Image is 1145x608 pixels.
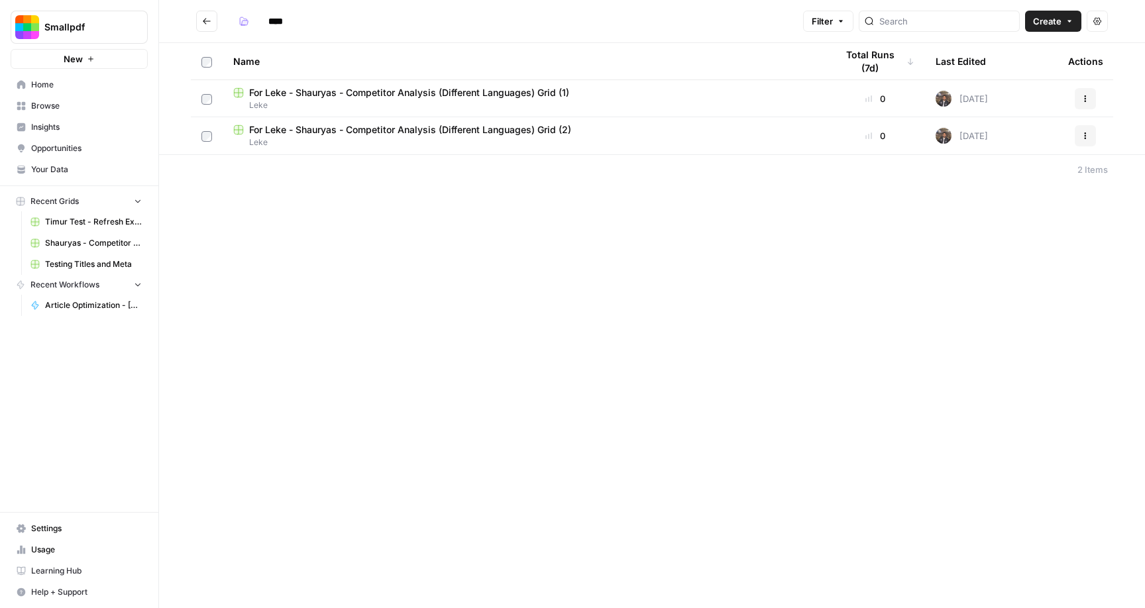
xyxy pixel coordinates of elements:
[936,91,952,107] img: yxnc04dkqktdkzli2cw8vvjrdmdz
[31,523,142,534] span: Settings
[812,15,833,28] span: Filter
[1077,163,1108,176] div: 2 Items
[836,43,914,79] div: Total Runs (7d)
[249,86,569,99] span: For Leke - Shauryas - Competitor Analysis (Different Languages) Grid (1)
[30,279,99,291] span: Recent Workflows
[31,586,142,598] span: Help + Support
[25,254,148,275] a: Testing Titles and Meta
[31,79,142,91] span: Home
[11,117,148,138] a: Insights
[45,258,142,270] span: Testing Titles and Meta
[45,299,142,311] span: Article Optimization - [PERSON_NAME]
[879,15,1014,28] input: Search
[1025,11,1081,32] button: Create
[936,43,986,79] div: Last Edited
[233,123,815,148] a: For Leke - Shauryas - Competitor Analysis (Different Languages) Grid (2)Leke
[31,142,142,154] span: Opportunities
[196,11,217,32] button: Go back
[836,92,914,105] div: 0
[45,216,142,228] span: Timur Test - Refresh Existing Content
[936,91,988,107] div: [DATE]
[11,518,148,539] a: Settings
[25,295,148,316] a: Article Optimization - [PERSON_NAME]
[11,582,148,603] button: Help + Support
[1068,43,1103,79] div: Actions
[233,136,815,148] span: Leke
[11,49,148,69] button: New
[11,560,148,582] a: Learning Hub
[31,100,142,112] span: Browse
[11,275,148,295] button: Recent Workflows
[31,565,142,577] span: Learning Hub
[31,544,142,556] span: Usage
[25,211,148,232] a: Timur Test - Refresh Existing Content
[233,43,815,79] div: Name
[25,232,148,254] a: Shauryas - Competitor Analysis (Different Languages) Grid
[936,128,952,144] img: yxnc04dkqktdkzli2cw8vvjrdmdz
[31,164,142,176] span: Your Data
[15,15,39,39] img: Smallpdf Logo
[44,21,125,34] span: Smallpdf
[11,95,148,117] a: Browse
[30,195,79,207] span: Recent Grids
[1033,15,1062,28] span: Create
[233,86,815,111] a: For Leke - Shauryas - Competitor Analysis (Different Languages) Grid (1)Leke
[249,123,571,136] span: For Leke - Shauryas - Competitor Analysis (Different Languages) Grid (2)
[11,539,148,560] a: Usage
[11,138,148,159] a: Opportunities
[233,99,815,111] span: Leke
[803,11,853,32] button: Filter
[31,121,142,133] span: Insights
[11,191,148,211] button: Recent Grids
[45,237,142,249] span: Shauryas - Competitor Analysis (Different Languages) Grid
[64,52,83,66] span: New
[11,159,148,180] a: Your Data
[11,11,148,44] button: Workspace: Smallpdf
[11,74,148,95] a: Home
[936,128,988,144] div: [DATE]
[836,129,914,142] div: 0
